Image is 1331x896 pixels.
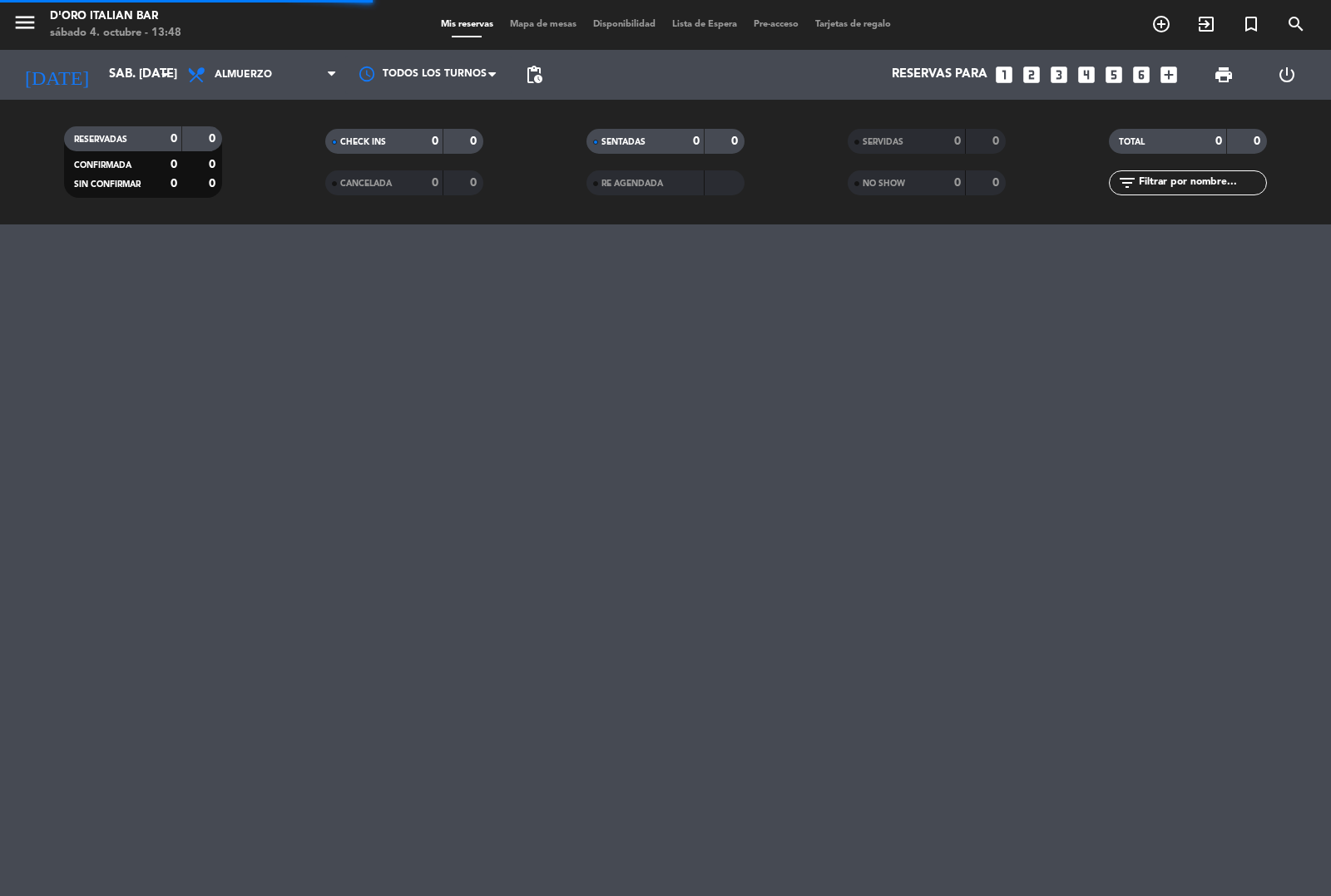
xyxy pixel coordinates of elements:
button: menu [12,10,37,41]
strong: 0 [954,135,961,147]
i: looks_one [993,64,1015,86]
strong: 0 [1215,135,1222,147]
span: Lista de Espera [664,20,745,29]
i: add_box [1158,64,1180,86]
strong: 0 [171,133,177,145]
i: looks_4 [1076,64,1097,86]
span: Tarjetas de regalo [807,20,899,29]
i: looks_5 [1103,64,1125,86]
i: menu [12,10,37,35]
span: Disponibilidad [585,20,664,29]
span: Mapa de mesas [502,20,585,29]
i: looks_two [1021,64,1042,86]
strong: 0 [209,159,219,170]
span: CONFIRMADA [74,161,131,170]
strong: 0 [171,178,177,190]
strong: 0 [209,178,219,190]
strong: 0 [731,135,741,147]
i: filter_list [1117,173,1137,193]
strong: 0 [209,133,219,145]
i: exit_to_app [1196,14,1216,34]
div: D'oro Italian Bar [50,8,181,25]
span: pending_actions [524,65,544,85]
strong: 0 [470,177,480,189]
span: Reservas para [892,67,987,82]
span: Pre-acceso [745,20,807,29]
i: turned_in_not [1241,14,1261,34]
span: CHECK INS [340,138,386,146]
span: CANCELADA [340,180,392,188]
strong: 0 [693,135,700,147]
span: SIN CONFIRMAR [74,180,141,189]
i: power_settings_new [1277,65,1297,85]
span: RESERVADAS [74,135,127,144]
strong: 0 [171,159,177,170]
span: SERVIDAS [863,138,903,146]
i: search [1286,14,1306,34]
span: Almuerzo [215,69,272,81]
div: sábado 4. octubre - 13:48 [50,25,181,42]
strong: 0 [992,177,1002,189]
strong: 0 [432,177,438,189]
i: looks_3 [1048,64,1070,86]
i: add_circle_outline [1151,14,1171,34]
input: Filtrar por nombre... [1137,174,1266,192]
span: TOTAL [1119,138,1145,146]
span: NO SHOW [863,180,905,188]
div: LOG OUT [1255,50,1319,100]
strong: 0 [1254,135,1264,147]
span: print [1214,65,1234,85]
span: RE AGENDADA [601,180,663,188]
strong: 0 [470,135,480,147]
i: arrow_drop_down [155,65,175,85]
strong: 0 [432,135,438,147]
i: looks_6 [1131,64,1152,86]
span: Mis reservas [433,20,502,29]
span: SENTADAS [601,138,646,146]
i: [DATE] [12,57,101,93]
strong: 0 [992,135,1002,147]
strong: 0 [954,177,961,189]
